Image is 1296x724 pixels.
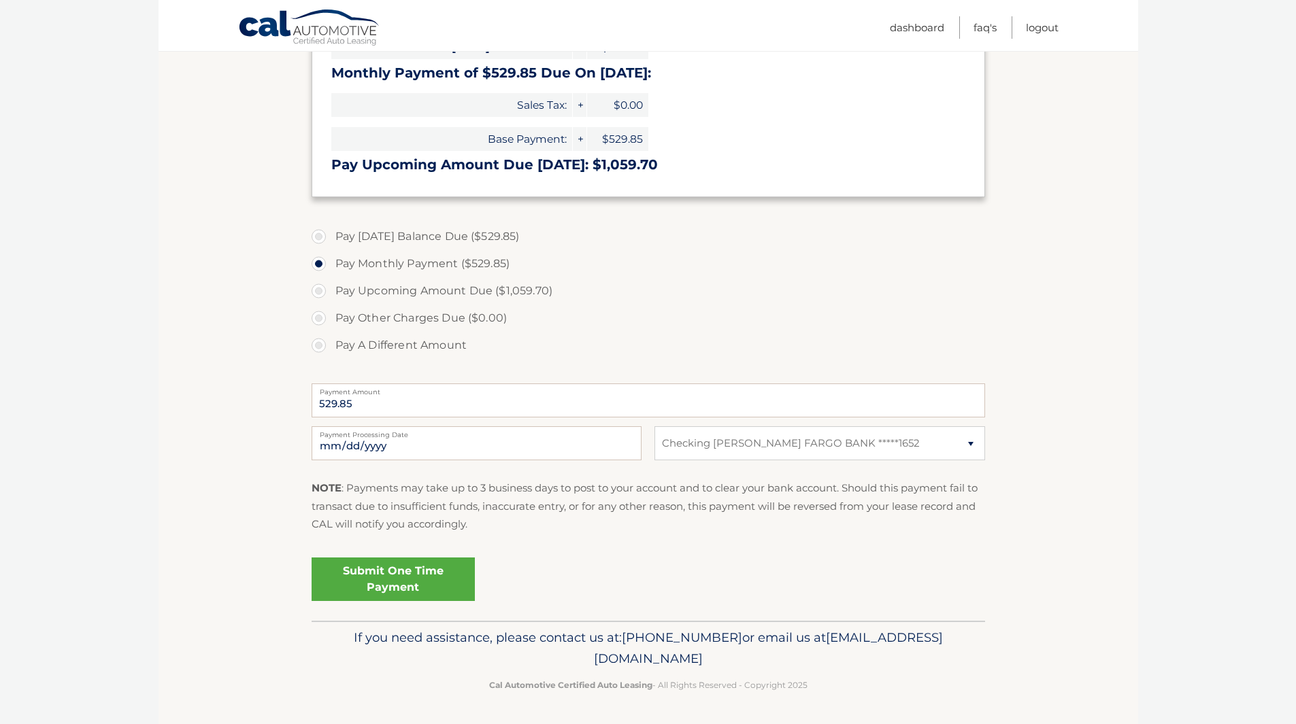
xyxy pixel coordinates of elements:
[573,93,586,117] span: +
[587,127,648,151] span: $529.85
[331,127,572,151] span: Base Payment:
[312,332,985,359] label: Pay A Different Amount
[312,383,985,417] input: Payment Amount
[312,557,475,601] a: Submit One Time Payment
[312,223,985,250] label: Pay [DATE] Balance Due ($529.85)
[331,156,965,173] h3: Pay Upcoming Amount Due [DATE]: $1,059.70
[331,93,572,117] span: Sales Tax:
[312,426,642,460] input: Payment Date
[974,16,997,39] a: FAQ's
[587,93,648,117] span: $0.00
[312,383,985,394] label: Payment Amount
[1026,16,1059,39] a: Logout
[312,277,985,305] label: Pay Upcoming Amount Due ($1,059.70)
[312,305,985,332] label: Pay Other Charges Due ($0.00)
[320,627,976,670] p: If you need assistance, please contact us at: or email us at
[312,479,985,533] p: : Payments may take up to 3 business days to post to your account and to clear your bank account....
[890,16,944,39] a: Dashboard
[312,426,642,437] label: Payment Processing Date
[312,250,985,277] label: Pay Monthly Payment ($529.85)
[312,481,342,494] strong: NOTE
[489,680,652,690] strong: Cal Automotive Certified Auto Leasing
[331,65,965,82] h3: Monthly Payment of $529.85 Due On [DATE]:
[238,9,381,48] a: Cal Automotive
[573,127,586,151] span: +
[622,630,742,645] span: [PHONE_NUMBER]
[320,678,976,692] p: - All Rights Reserved - Copyright 2025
